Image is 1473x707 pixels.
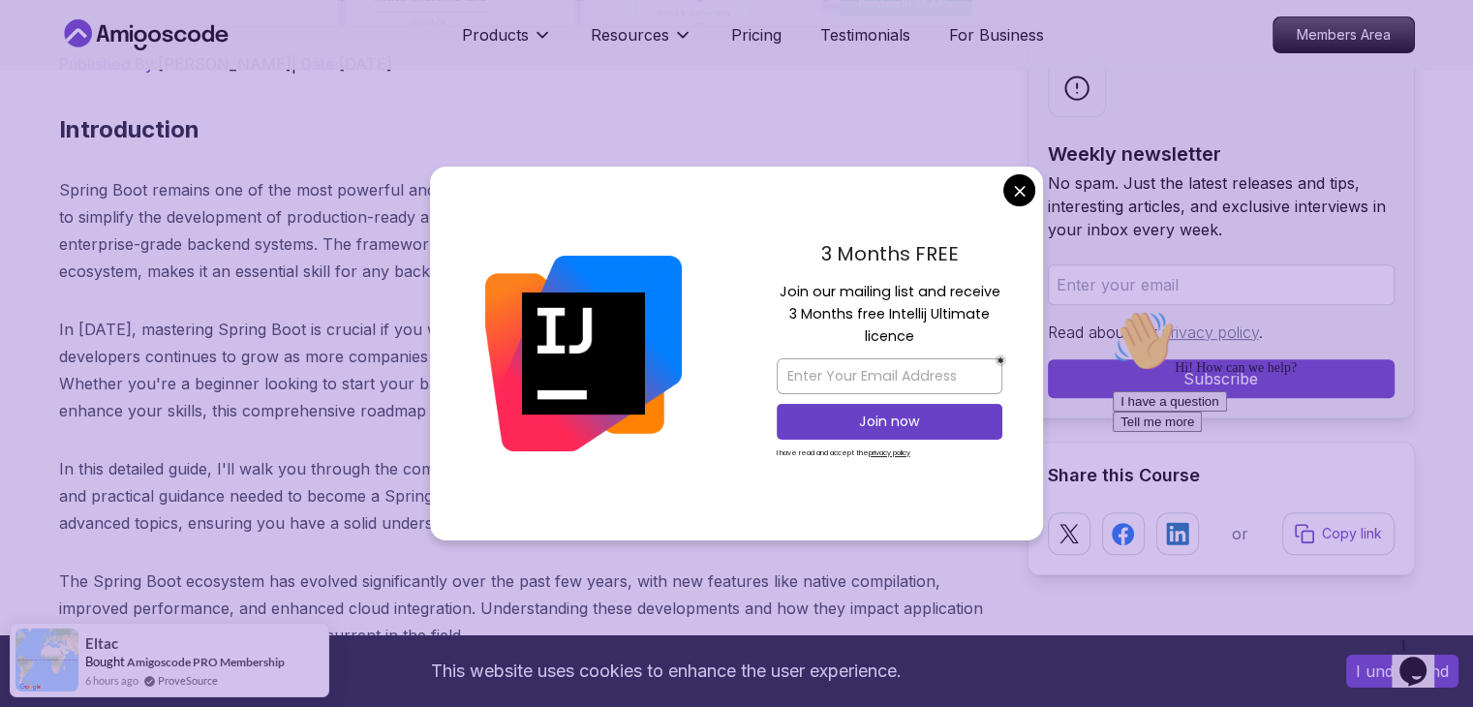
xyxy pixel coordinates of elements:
button: Accept cookies [1346,655,1458,688]
button: Subscribe [1048,359,1395,398]
div: This website uses cookies to enhance the user experience. [15,650,1317,692]
button: I have a question [8,89,122,109]
iframe: chat widget [1105,302,1454,620]
button: Products [462,23,552,62]
span: 6 hours ago [85,672,138,689]
p: Members Area [1274,17,1414,52]
a: For Business [949,23,1044,46]
a: Members Area [1273,16,1415,53]
div: 👋Hi! How can we help?I have a questionTell me more [8,8,356,130]
h2: Introduction [59,114,997,145]
iframe: chat widget [1392,630,1454,688]
a: Testimonials [820,23,910,46]
span: Bought [85,654,125,669]
p: In this detailed guide, I'll walk you through the complete roadmap step-by-step, providing you wi... [59,455,997,537]
input: Enter your email [1048,264,1395,305]
span: Hi! How can we help? [8,58,192,73]
p: Spring Boot remains one of the most powerful and widely adopted frameworks for Java developers in... [59,176,997,285]
p: Products [462,23,529,46]
button: Tell me more [8,109,97,130]
p: Read about our . [1048,321,1395,344]
h2: Share this Course [1048,462,1395,489]
p: The Spring Boot ecosystem has evolved significantly over the past few years, with new features li... [59,568,997,649]
a: Amigoscode PRO Membership [127,655,285,669]
p: In [DATE], mastering Spring Boot is crucial if you want to succeed as a backend developer. The de... [59,316,997,424]
span: Eltac [85,635,118,652]
h2: Weekly newsletter [1048,140,1395,168]
a: ProveSource [158,672,218,689]
p: Resources [591,23,669,46]
img: provesource social proof notification image [15,629,78,692]
img: :wave: [8,8,70,70]
button: Resources [591,23,692,62]
p: No spam. Just the latest releases and tips, interesting articles, and exclusive interviews in you... [1048,171,1395,241]
a: Pricing [731,23,782,46]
